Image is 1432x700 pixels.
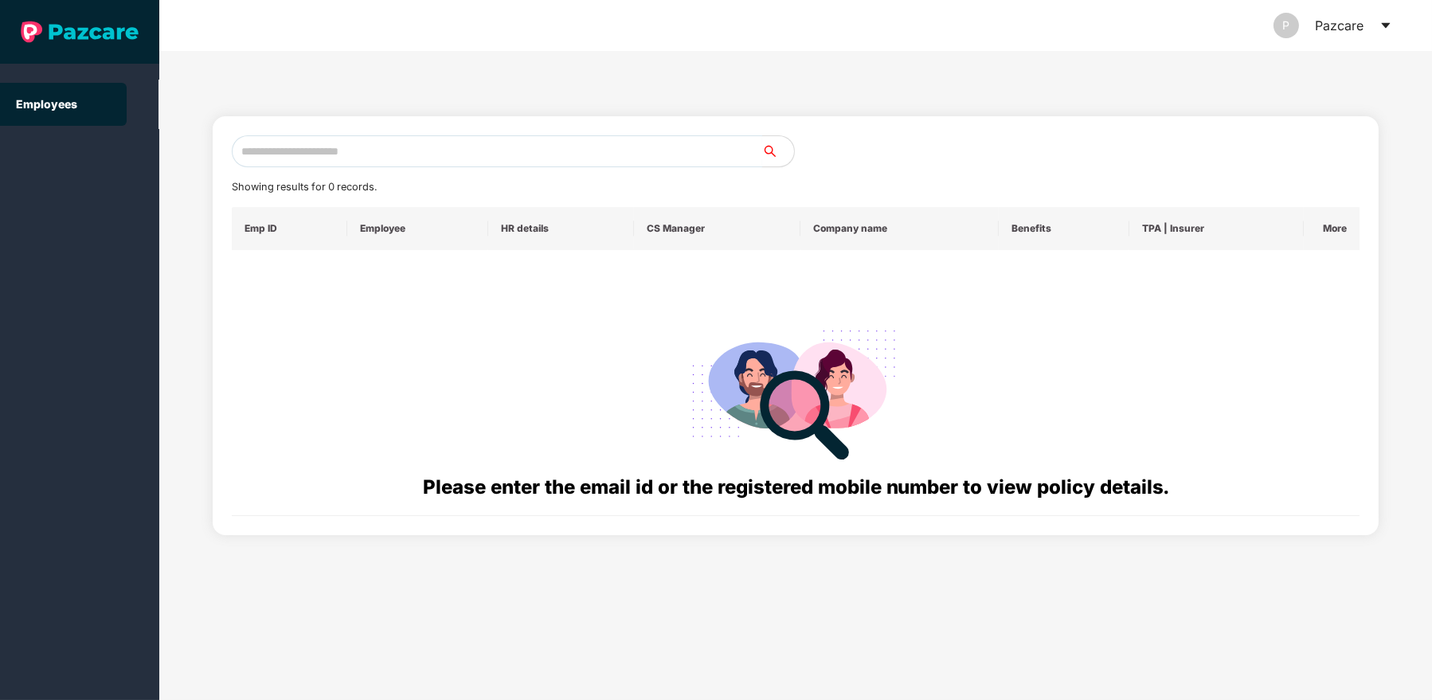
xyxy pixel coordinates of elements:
[488,207,634,250] th: HR details
[761,145,794,158] span: search
[347,207,488,250] th: Employee
[1283,13,1290,38] span: P
[423,475,1169,499] span: Please enter the email id or the registered mobile number to view policy details.
[761,135,795,167] button: search
[232,181,377,193] span: Showing results for 0 records.
[1379,19,1392,32] span: caret-down
[232,207,347,250] th: Emp ID
[634,207,800,250] th: CS Manager
[16,97,77,111] a: Employees
[1129,207,1304,250] th: TPA | Insurer
[1304,207,1360,250] th: More
[800,207,999,250] th: Company name
[999,207,1129,250] th: Benefits
[681,311,910,472] img: svg+xml;base64,PHN2ZyB4bWxucz0iaHR0cDovL3d3dy53My5vcmcvMjAwMC9zdmciIHdpZHRoPSIyODgiIGhlaWdodD0iMj...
